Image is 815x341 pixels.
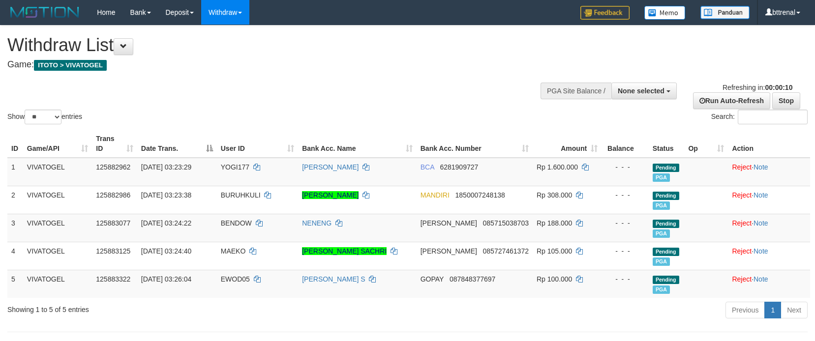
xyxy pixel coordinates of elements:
[221,219,252,227] span: BENDOW
[754,247,768,255] a: Note
[7,214,23,242] td: 3
[533,130,602,158] th: Amount: activate to sort column ascending
[764,302,781,318] a: 1
[455,191,505,199] span: Copy 1850007248138 to clipboard
[221,275,250,283] span: EWOD05
[653,229,670,238] span: Marked by bttrenal
[302,191,359,199] a: [PERSON_NAME]
[221,247,246,255] span: MAEKO
[421,163,434,171] span: BCA
[602,130,649,158] th: Balance
[483,219,529,227] span: Copy 085715038703 to clipboard
[732,191,752,199] a: Reject
[537,163,578,171] span: Rp 1.600.000
[711,110,808,124] label: Search:
[96,163,130,171] span: 125882962
[221,163,249,171] span: YOGI177
[25,110,61,124] select: Showentries
[605,246,645,256] div: - - -
[302,275,365,283] a: [PERSON_NAME] S
[728,158,810,186] td: ·
[781,302,808,318] a: Next
[96,191,130,199] span: 125882986
[738,110,808,124] input: Search:
[23,214,92,242] td: VIVATOGEL
[754,191,768,199] a: Note
[7,5,82,20] img: MOTION_logo.png
[92,130,137,158] th: Trans ID: activate to sort column ascending
[693,92,770,109] a: Run Auto-Refresh
[141,219,191,227] span: [DATE] 03:24:22
[605,162,645,172] div: - - -
[537,275,572,283] span: Rp 100.000
[141,163,191,171] span: [DATE] 03:23:29
[653,285,670,294] span: Marked by bttrenal
[302,247,387,255] a: [PERSON_NAME] SACHRI
[732,275,752,283] a: Reject
[141,247,191,255] span: [DATE] 03:24:40
[7,130,23,158] th: ID
[728,186,810,214] td: ·
[421,191,450,199] span: MANDIRI
[618,87,664,95] span: None selected
[7,186,23,214] td: 2
[7,158,23,186] td: 1
[141,275,191,283] span: [DATE] 03:26:04
[7,270,23,298] td: 5
[7,301,332,314] div: Showing 1 to 5 of 5 entries
[141,191,191,199] span: [DATE] 03:23:38
[217,130,298,158] th: User ID: activate to sort column ascending
[728,130,810,158] th: Action
[653,276,679,284] span: Pending
[754,275,768,283] a: Note
[725,302,765,318] a: Previous
[302,219,332,227] a: NENENG
[653,257,670,266] span: Marked by bttrenal
[440,163,478,171] span: Copy 6281909727 to clipboard
[537,219,572,227] span: Rp 188.000
[23,130,92,158] th: Game/API: activate to sort column ascending
[7,242,23,270] td: 4
[537,247,572,255] span: Rp 105.000
[23,270,92,298] td: VIVATOGEL
[728,214,810,242] td: ·
[653,192,679,200] span: Pending
[653,201,670,210] span: Marked by bttrenal
[754,219,768,227] a: Note
[298,130,417,158] th: Bank Acc. Name: activate to sort column ascending
[728,270,810,298] td: ·
[728,242,810,270] td: ·
[421,247,477,255] span: [PERSON_NAME]
[417,130,533,158] th: Bank Acc. Number: activate to sort column ascending
[732,247,752,255] a: Reject
[605,274,645,284] div: - - -
[653,248,679,256] span: Pending
[732,219,752,227] a: Reject
[765,84,792,91] strong: 00:00:10
[541,83,611,99] div: PGA Site Balance /
[754,163,768,171] a: Note
[7,60,534,70] h4: Game:
[653,173,670,182] span: Marked by bttrenal
[96,247,130,255] span: 125883125
[23,158,92,186] td: VIVATOGEL
[772,92,800,109] a: Stop
[421,219,477,227] span: [PERSON_NAME]
[421,275,444,283] span: GOPAY
[605,218,645,228] div: - - -
[450,275,495,283] span: Copy 087848377697 to clipboard
[644,6,686,20] img: Button%20Memo.svg
[605,190,645,200] div: - - -
[611,83,677,99] button: None selected
[7,110,82,124] label: Show entries
[34,60,107,71] span: ITOTO > VIVATOGEL
[137,130,217,158] th: Date Trans.: activate to sort column descending
[483,247,529,255] span: Copy 085727461372 to clipboard
[96,219,130,227] span: 125883077
[684,130,728,158] th: Op: activate to sort column ascending
[653,164,679,172] span: Pending
[7,35,534,55] h1: Withdraw List
[700,6,750,19] img: panduan.png
[653,220,679,228] span: Pending
[23,242,92,270] td: VIVATOGEL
